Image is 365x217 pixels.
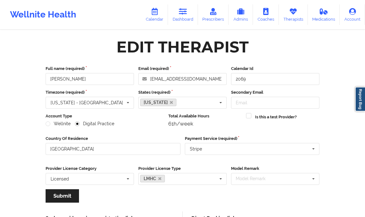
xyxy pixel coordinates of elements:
label: Provider License Type [138,165,227,172]
input: Email address [138,73,227,85]
button: Submit [46,189,79,203]
label: Wellnite [46,121,71,126]
label: Secondary Email [231,89,319,96]
input: Calendar Id [231,73,319,85]
a: LMHC [140,175,165,182]
a: Therapists [279,4,308,25]
a: Report Bug [355,87,365,111]
div: Model Remark [234,175,274,182]
a: [US_STATE] [140,99,176,106]
div: Edit Therapist [116,37,249,57]
label: Digital Practice [75,121,114,126]
a: Admins [229,4,253,25]
label: States (required) [138,89,227,96]
label: Timezone (required) [46,89,134,96]
div: 61h/week [168,121,242,127]
input: Email [231,97,319,109]
label: Country Of Residence [46,136,180,142]
label: Email (required) [138,66,227,72]
a: Calendar [141,4,168,25]
div: Licensed [51,177,69,181]
label: Full name (required) [46,66,134,72]
label: Is this a test Provider? [255,114,297,120]
label: Model Remark [231,165,319,172]
label: Account Type [46,113,164,119]
a: Medications [308,4,340,25]
label: Calendar Id [231,66,319,72]
div: Stripe [190,147,202,151]
div: [US_STATE] - [GEOGRAPHIC_DATA] [51,101,123,105]
input: Full name [46,73,134,85]
label: Payment Service (required) [185,136,320,142]
label: Total Available Hours [168,113,242,119]
a: Prescribers [198,4,229,25]
a: Account [340,4,365,25]
a: Dashboard [168,4,198,25]
label: Provider License Category [46,165,134,172]
a: Coaches [253,4,279,25]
